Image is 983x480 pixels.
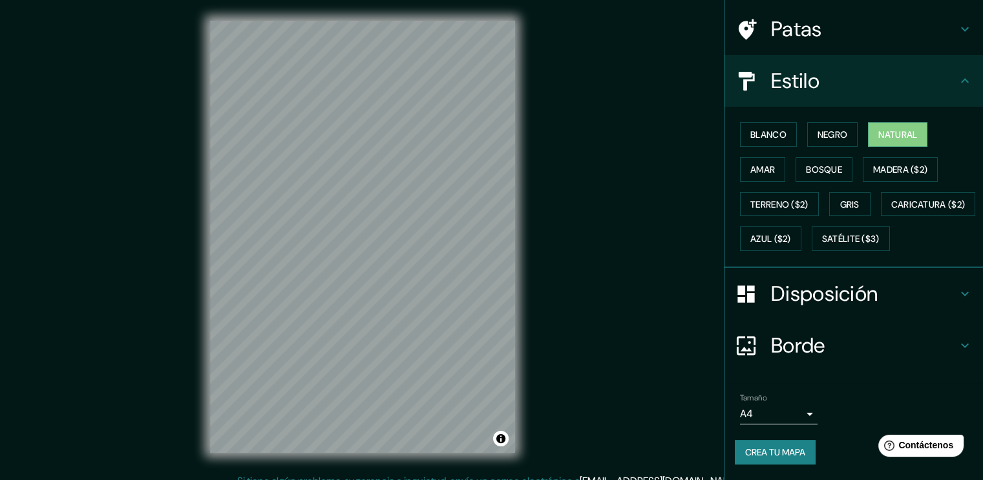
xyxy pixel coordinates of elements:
[493,431,509,446] button: Activar o desactivar atribución
[750,234,791,245] font: Azul ($2)
[740,404,818,424] div: A4
[724,3,983,55] div: Patas
[868,122,927,147] button: Natural
[807,122,858,147] button: Negro
[724,55,983,107] div: Estilo
[771,16,822,43] font: Patas
[806,164,842,175] font: Bosque
[750,164,775,175] font: Amar
[210,21,515,453] canvas: Mapa
[724,320,983,371] div: Borde
[812,226,890,251] button: Satélite ($3)
[873,164,927,175] font: Madera ($2)
[771,280,878,307] font: Disposición
[740,407,753,420] font: A4
[818,129,848,140] font: Negro
[740,393,766,403] font: Tamaño
[771,332,825,359] font: Borde
[881,192,976,217] button: Caricatura ($2)
[868,430,969,466] iframe: Lanzador de widgets de ayuda
[750,199,809,210] font: Terreno ($2)
[740,192,819,217] button: Terreno ($2)
[740,122,797,147] button: Blanco
[796,157,852,182] button: Bosque
[840,199,860,210] font: Gris
[740,226,801,251] button: Azul ($2)
[740,157,785,182] button: Amar
[891,199,966,210] font: Caricatura ($2)
[878,129,917,140] font: Natural
[829,192,871,217] button: Gris
[822,234,880,245] font: Satélite ($3)
[750,129,787,140] font: Blanco
[735,440,816,464] button: Crea tu mapa
[771,67,819,94] font: Estilo
[724,268,983,320] div: Disposición
[745,446,805,458] font: Crea tu mapa
[863,157,938,182] button: Madera ($2)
